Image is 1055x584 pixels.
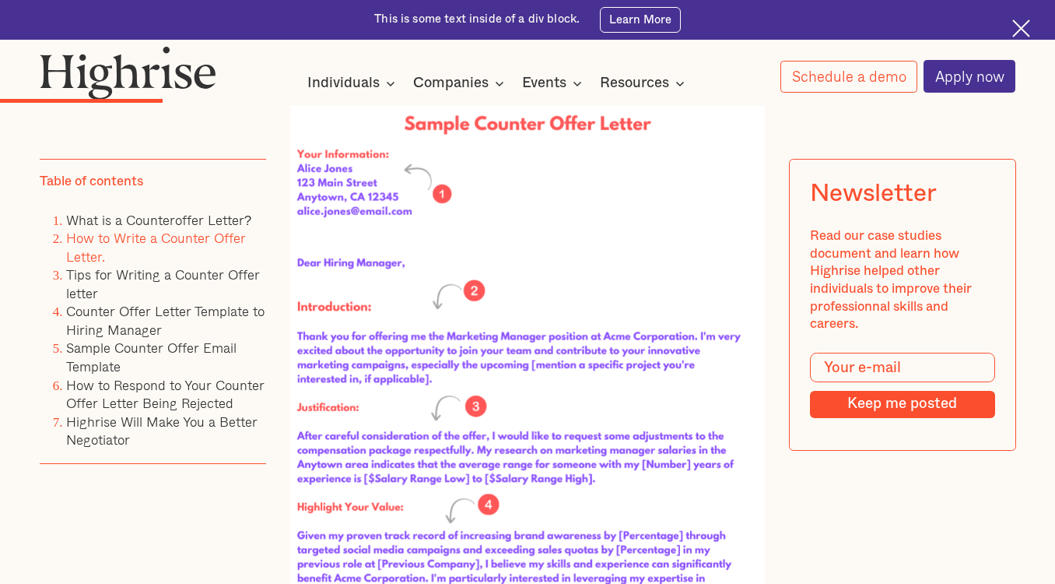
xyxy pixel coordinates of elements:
div: Read our case studies document and learn how Highrise helped other individuals to improve their p... [809,227,994,332]
div: Events [522,74,566,93]
a: How to Respond to Your Counter Offer Letter Being Rejected [66,374,265,413]
form: Modal Form [809,353,994,418]
a: Tips for Writing a Counter Offer letter [66,264,260,304]
a: What is a Counteroffer Letter? [66,209,251,230]
div: Individuals [307,74,380,93]
div: Companies [413,74,489,93]
a: Learn More [600,7,681,33]
div: This is some text inside of a div block. [374,12,580,27]
a: Sample Counter Offer Email Template [66,337,237,377]
a: Apply now [924,60,1015,93]
a: How to Write a Counter Offer Letter. [66,227,246,267]
div: Resources [600,74,669,93]
a: Highrise Will Make You a Better Negotiator [66,410,258,450]
div: Newsletter [809,179,936,208]
div: Companies [413,74,509,93]
div: Individuals [307,74,400,93]
a: Schedule a demo [780,61,917,93]
a: Counter Offer Letter Template to Hiring Manager [66,301,265,340]
img: Cross icon [1012,19,1030,37]
div: Table of contents [40,172,143,190]
div: Resources [600,74,689,93]
div: Events [522,74,587,93]
img: Highrise logo [40,46,216,100]
input: Your e-mail [809,353,994,382]
input: Keep me posted [809,391,994,419]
